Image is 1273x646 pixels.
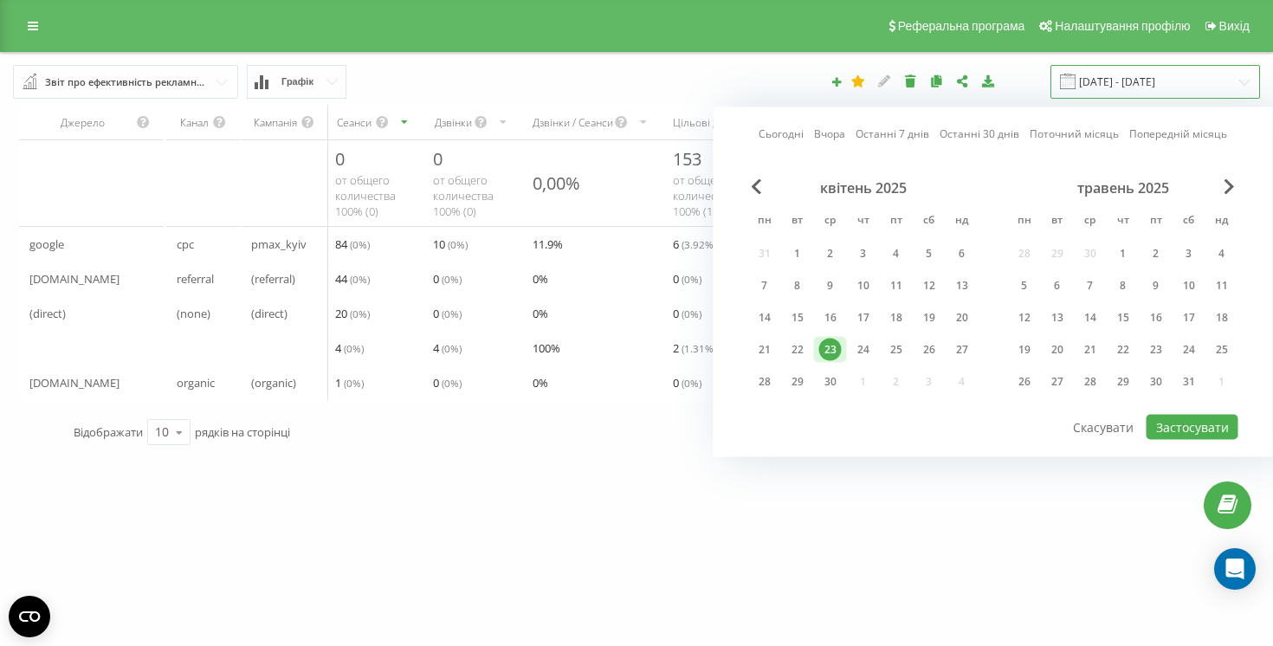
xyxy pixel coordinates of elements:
[673,147,701,171] span: 153
[682,376,701,390] span: ( 0 %)
[433,338,462,359] span: 4
[433,268,462,289] span: 0
[1178,339,1200,361] div: 24
[1173,305,1205,331] div: сб 17 трав 2025 р.
[752,209,778,235] abbr: понеділок
[1077,209,1103,235] abbr: середа
[903,74,918,87] i: Видалити звіт
[442,307,462,320] span: ( 0 %)
[951,339,973,361] div: 27
[781,369,814,395] div: вт 29 квіт 2025 р.
[951,307,973,329] div: 20
[918,307,940,329] div: 19
[830,76,843,87] i: Створити звіт
[913,337,946,363] div: сб 26 квіт 2025 р.
[682,341,716,355] span: ( 1.31 %)
[1046,339,1069,361] div: 20
[673,303,701,324] span: 0
[852,307,875,329] div: 17
[880,305,913,331] div: пт 18 квіт 2025 р.
[350,237,370,251] span: ( 0 %)
[335,147,345,171] span: 0
[955,74,970,87] i: Поділитися налаштуваннями звіту
[951,242,973,265] div: 6
[1046,371,1069,393] div: 27
[885,242,908,265] div: 4
[1079,275,1102,297] div: 7
[1046,307,1069,329] div: 13
[748,337,781,363] div: пн 21 квіт 2025 р.
[155,423,169,441] div: 10
[946,337,979,363] div: нд 27 квіт 2025 р.
[885,339,908,361] div: 25
[533,338,560,359] span: 100 %
[1178,371,1200,393] div: 31
[1008,369,1041,395] div: пн 26 трав 2025 р.
[929,74,944,87] i: Копіювати звіт
[753,371,776,393] div: 28
[682,307,701,320] span: ( 0 %)
[781,305,814,331] div: вт 15 квіт 2025 р.
[1079,371,1102,393] div: 28
[1205,305,1238,331] div: нд 18 трав 2025 р.
[19,105,1254,400] div: scrollable content
[1112,371,1134,393] div: 29
[819,307,842,329] div: 16
[1041,273,1074,299] div: вт 6 трав 2025 р.
[852,242,875,265] div: 3
[819,371,842,393] div: 30
[819,242,842,265] div: 2
[177,372,215,393] span: organic
[748,369,781,395] div: пн 28 квіт 2025 р.
[1140,369,1173,395] div: пт 30 трав 2025 р.
[1112,242,1134,265] div: 1
[814,273,847,299] div: ср 9 квіт 2025 р.
[880,273,913,299] div: пт 11 квіт 2025 р.
[1107,273,1140,299] div: чт 8 трав 2025 р.
[759,126,804,142] a: Сьогодні
[949,209,975,235] abbr: неділя
[433,372,462,393] span: 0
[1219,19,1250,33] span: Вихід
[251,234,307,255] span: pmax_kyiv
[898,19,1025,33] span: Реферальна програма
[819,275,842,297] div: 9
[753,275,776,297] div: 7
[1074,337,1107,363] div: ср 21 трав 2025 р.
[177,268,214,289] span: referral
[752,179,762,195] span: Previous Month
[177,234,194,255] span: cpc
[781,337,814,363] div: вт 22 квіт 2025 р.
[883,209,909,235] abbr: п’ятниця
[533,268,548,289] span: 0 %
[852,275,875,297] div: 10
[913,273,946,299] div: сб 12 квіт 2025 р.
[251,268,295,289] span: (referral)
[251,303,288,324] span: (direct)
[852,339,875,361] div: 24
[1214,548,1256,590] div: Open Intercom Messenger
[1211,242,1233,265] div: 4
[29,268,120,289] span: [DOMAIN_NAME]
[785,209,811,235] abbr: вівторок
[1063,415,1143,440] button: Скасувати
[433,234,468,255] span: 10
[1107,305,1140,331] div: чт 15 трав 2025 р.
[1205,273,1238,299] div: нд 11 трав 2025 р.
[1145,371,1167,393] div: 30
[1107,369,1140,395] div: чт 29 трав 2025 р.
[918,275,940,297] div: 12
[847,337,880,363] div: чт 24 квіт 2025 р.
[74,424,143,440] span: Відображати
[335,234,370,255] span: 84
[748,179,979,197] div: квітень 2025
[442,376,462,390] span: ( 0 %)
[1074,369,1107,395] div: ср 28 трав 2025 р.
[847,305,880,331] div: чт 17 квіт 2025 р.
[433,147,443,171] span: 0
[786,242,809,265] div: 1
[856,126,929,142] a: Останні 7 днів
[817,209,843,235] abbr: середа
[1013,339,1036,361] div: 19
[1140,241,1173,267] div: пт 2 трав 2025 р.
